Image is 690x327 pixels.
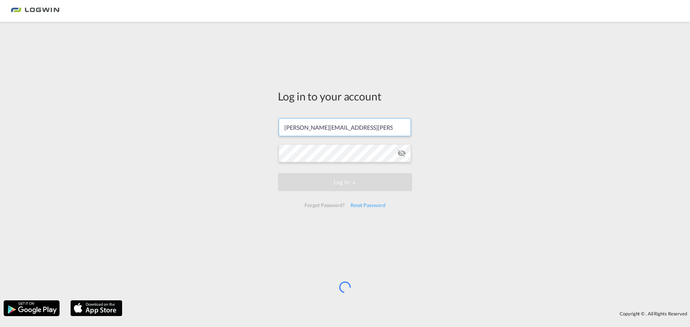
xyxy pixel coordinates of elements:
[3,300,60,317] img: google.png
[278,173,412,191] button: LOGIN
[70,300,123,317] img: apple.png
[302,199,347,212] div: Forgot Password?
[278,89,412,104] div: Log in to your account
[126,307,690,320] div: Copyright © . All Rights Reserved
[397,149,406,158] md-icon: icon-eye-off
[348,199,388,212] div: Reset Password
[279,118,411,136] input: Enter email/phone number
[11,3,60,19] img: bc73a0e0d8c111efacd525e4c8ad7d32.png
